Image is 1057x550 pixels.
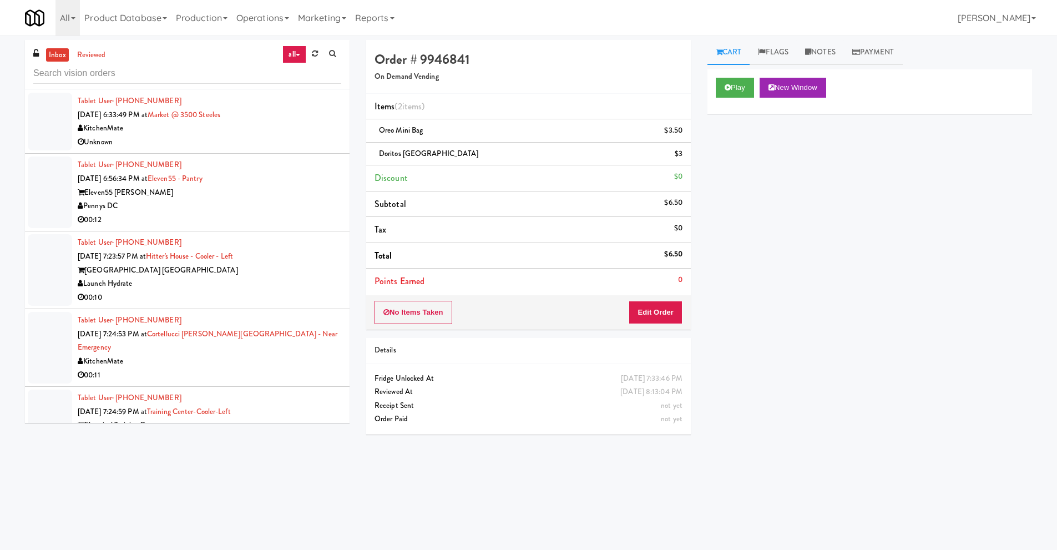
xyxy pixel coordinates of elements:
[674,221,682,235] div: $0
[78,392,181,403] a: Tablet User· [PHONE_NUMBER]
[661,413,682,424] span: not yet
[148,109,220,120] a: Market @ 3500 Steeles
[620,385,682,399] div: [DATE] 8:13:04 PM
[78,355,341,369] div: KitchenMate
[74,48,109,62] a: reviewed
[78,369,341,382] div: 00:11
[674,170,682,184] div: $0
[25,154,350,231] li: Tablet User· [PHONE_NUMBER][DATE] 6:56:34 PM atEleven55 - PantryEleven55 [PERSON_NAME]Pennys DC00:12
[78,237,181,248] a: Tablet User· [PHONE_NUMBER]
[621,372,682,386] div: [DATE] 7:33:46 PM
[78,122,341,135] div: KitchenMate
[797,40,844,65] a: Notes
[760,78,826,98] button: New Window
[46,48,69,62] a: inbox
[78,95,181,106] a: Tablet User· [PHONE_NUMBER]
[664,196,682,210] div: $6.50
[664,124,682,138] div: $3.50
[375,100,424,113] span: Items
[25,309,350,387] li: Tablet User· [PHONE_NUMBER][DATE] 7:24:53 PM atCortellucci [PERSON_NAME][GEOGRAPHIC_DATA] - near ...
[112,237,181,248] span: · [PHONE_NUMBER]
[112,315,181,325] span: · [PHONE_NUMBER]
[675,147,682,161] div: $3
[78,109,148,120] span: [DATE] 6:33:49 PM at
[78,277,341,291] div: Launch Hydrate
[78,315,181,325] a: Tablet User· [PHONE_NUMBER]
[33,63,341,84] input: Search vision orders
[375,198,406,210] span: Subtotal
[78,406,147,417] span: [DATE] 7:24:59 PM at
[25,90,350,154] li: Tablet User· [PHONE_NUMBER][DATE] 6:33:49 PM atMarket @ 3500 SteelesKitchenMateUnknown
[78,291,341,305] div: 00:10
[844,40,903,65] a: Payment
[375,275,424,287] span: Points Earned
[25,8,44,28] img: Micromart
[716,78,754,98] button: Play
[78,251,146,261] span: [DATE] 7:23:57 PM at
[375,344,682,357] div: Details
[78,186,341,200] div: Eleven55 [PERSON_NAME]
[379,125,423,135] span: Oreo Mini Bag
[375,301,452,324] button: No Items Taken
[78,159,181,170] a: Tablet User· [PHONE_NUMBER]
[375,171,408,184] span: Discount
[78,213,341,227] div: 00:12
[375,223,386,236] span: Tax
[282,46,306,63] a: all
[375,249,392,262] span: Total
[112,392,181,403] span: · [PHONE_NUMBER]
[629,301,682,324] button: Edit Order
[112,159,181,170] span: · [PHONE_NUMBER]
[147,406,231,417] a: Training Center-Cooler-Left
[375,399,682,413] div: Receipt Sent
[148,173,203,184] a: Eleven55 - Pantry
[375,73,682,81] h5: On Demand Vending
[707,40,750,65] a: Cart
[661,400,682,411] span: not yet
[78,199,341,213] div: Pennys DC
[146,251,233,261] a: Hitter's House - Cooler - Left
[375,52,682,67] h4: Order # 9946841
[78,329,337,353] a: Cortellucci [PERSON_NAME][GEOGRAPHIC_DATA] - near Emergency
[112,95,181,106] span: · [PHONE_NUMBER]
[25,231,350,309] li: Tablet User· [PHONE_NUMBER][DATE] 7:23:57 PM atHitter's House - Cooler - Left[GEOGRAPHIC_DATA] [G...
[678,273,682,287] div: 0
[664,248,682,261] div: $6.50
[375,385,682,399] div: Reviewed At
[78,173,148,184] span: [DATE] 6:56:34 PM at
[78,135,341,149] div: Unknown
[375,412,682,426] div: Order Paid
[379,148,479,159] span: Doritos [GEOGRAPHIC_DATA]
[78,329,147,339] span: [DATE] 7:24:53 PM at
[25,387,350,478] li: Tablet User· [PHONE_NUMBER][DATE] 7:24:59 PM atTraining Center-Cooler-LeftElectrical Training Cen...
[750,40,797,65] a: Flags
[395,100,424,113] span: (2 )
[78,418,341,432] div: Electrical Training Center
[402,100,422,113] ng-pluralize: items
[375,372,682,386] div: Fridge Unlocked At
[78,264,341,277] div: [GEOGRAPHIC_DATA] [GEOGRAPHIC_DATA]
